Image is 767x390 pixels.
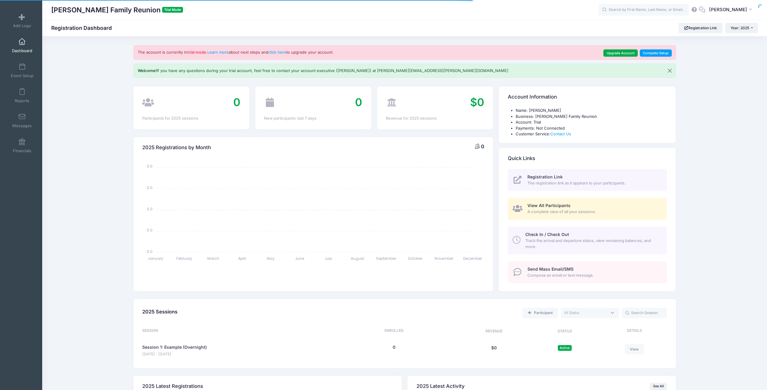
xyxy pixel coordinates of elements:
button: 0 [393,344,395,351]
span: Messages [12,123,32,128]
span: Compose an email or text message. [527,272,660,278]
tspan: 0.0 [146,206,152,211]
span: 0 [233,96,240,109]
input: Search by First Name, Last Name, or Email... [599,4,689,16]
div: Revenue [457,328,531,335]
a: Registration Link [679,23,722,33]
tspan: October [408,256,423,261]
span: Year: 2025 [731,26,749,30]
div: Revenue for 2025 sessions [386,115,484,121]
a: Session 1: Example (Overnight) [142,344,207,351]
li: Account: Trial [516,119,667,125]
a: Learn more [207,50,229,55]
tspan: September [376,256,396,261]
span: The registration link as it appears to your participants. [527,180,660,186]
tspan: August [350,256,364,261]
a: Add Logo [8,10,36,31]
span: Reports [15,98,29,103]
tspan: January [147,256,163,261]
li: Payments: Not Connected [516,125,667,131]
a: click here [268,50,286,55]
h1: [PERSON_NAME] Family Reunion [51,3,183,17]
tspan: April [238,256,246,261]
span: 0 [481,143,484,149]
li: Customer Service: [516,131,667,137]
span: [DATE] - [DATE] [142,351,207,357]
a: Messages [8,110,36,131]
strong: trial mode [187,50,206,55]
span: Event Setup [11,73,33,78]
span: Registration Link [527,174,563,179]
div: Participants for 2025 sessions [142,115,240,121]
div: Enrolled [331,328,457,335]
h4: Quick Links [508,150,535,167]
div: Session [142,328,331,335]
a: Reports [8,85,36,106]
span: Add Logo [13,23,31,28]
span: Track the arrival and departure status, view remaining balances, and more. [525,238,660,250]
a: Check In / Check Out Track the arrival and departure status, view remaining balances, and more. [508,227,667,254]
span: Send Mass Email/SMS [527,266,574,272]
a: Dashboard [8,35,36,56]
li: Name: [PERSON_NAME] [516,108,667,114]
h1: Registration Dashboard [51,25,117,31]
span: Active [558,345,572,351]
tspan: December [463,256,482,261]
button: [PERSON_NAME] [705,3,758,17]
div: Status [530,328,599,335]
tspan: 0.0 [146,249,152,254]
a: Event Setup [8,60,36,81]
li: Business: [PERSON_NAME] Family Reunion [516,114,667,120]
a: Contact Us [550,131,571,136]
span: 0 [355,96,362,109]
a: Send Mass Email/SMS Compose an email or text message. [508,261,667,283]
div: The account is currently in . about next steps and to upgrade your account. [134,45,676,60]
span: 2025 Sessions [142,309,178,315]
tspan: July [325,256,332,261]
input: Search Session [622,308,667,318]
div: New participants: last 7 days [264,115,362,121]
textarea: Search [564,310,607,316]
tspan: November [434,256,453,261]
a: See All [650,383,667,390]
a: Add a new manual registration [522,308,558,318]
tspan: 0.0 [146,185,152,190]
tspan: May [267,256,275,261]
b: Welcome! [138,68,157,73]
button: Close [664,64,676,78]
h4: 2025 Registrations by Month [142,139,211,156]
button: Year: 2025 [725,23,758,33]
div: Details [599,328,667,335]
div: $0 [457,344,531,357]
span: [PERSON_NAME] [709,6,747,13]
a: Financials [8,135,36,156]
tspan: February [176,256,192,261]
tspan: June [295,256,304,261]
a: Upgrade Account [603,49,638,57]
span: $0 [470,96,484,109]
h4: Account Information [508,89,557,106]
span: Trial Mode [162,7,183,13]
a: View [625,344,644,354]
span: A complete view of all your sessions. [527,209,660,215]
tspan: March [207,256,219,261]
p: If you have any questions during your trial account, feel free to contact your account executive ... [138,68,508,74]
a: Complete Setup [640,49,672,57]
tspan: 0.0 [146,228,152,233]
span: Financials [13,148,31,153]
a: Registration Link The registration link as it appears to your participants. [508,169,667,191]
tspan: 0.0 [146,164,152,169]
a: View All Participants A complete view of all your sessions. [508,198,667,220]
span: Check In / Check Out [525,232,569,237]
span: View All Participants [527,203,571,208]
span: Dashboard [12,48,32,53]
